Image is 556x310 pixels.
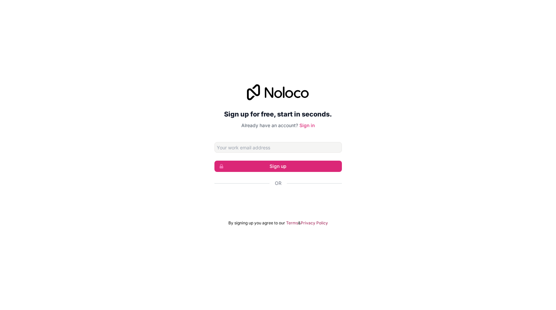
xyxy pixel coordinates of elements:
[301,220,328,226] a: Privacy Policy
[298,220,301,226] span: &
[275,180,281,187] span: Or
[228,220,285,226] span: By signing up you agree to our
[214,108,342,120] h2: Sign up for free, start in seconds.
[214,161,342,172] button: Sign up
[241,122,298,128] span: Already have an account?
[286,220,298,226] a: Terms
[299,122,315,128] a: Sign in
[214,142,342,153] input: Email address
